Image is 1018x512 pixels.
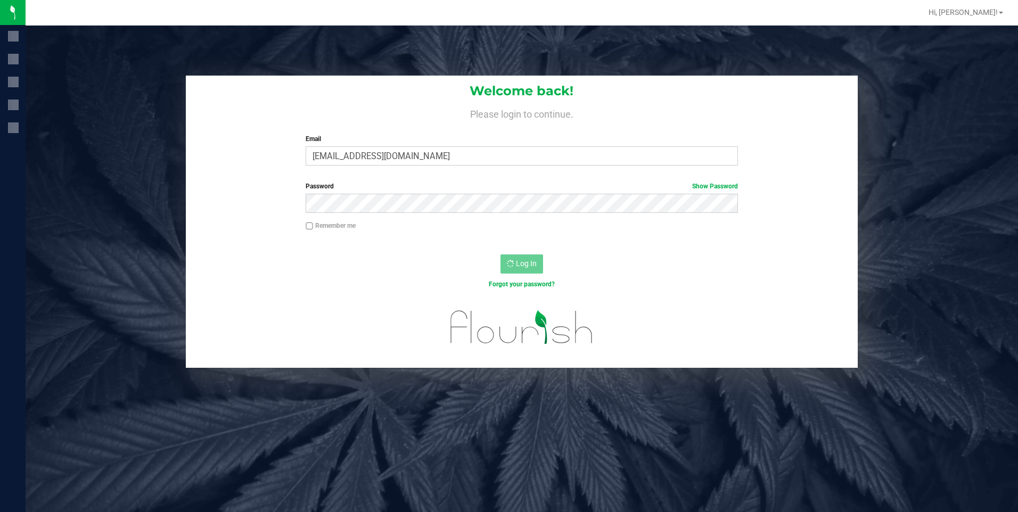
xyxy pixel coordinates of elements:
[438,300,606,354] img: flourish_logo.svg
[306,134,738,144] label: Email
[306,222,313,230] input: Remember me
[489,280,555,288] a: Forgot your password?
[306,183,334,190] span: Password
[692,183,738,190] a: Show Password
[929,8,998,16] span: Hi, [PERSON_NAME]!
[186,106,858,119] h4: Please login to continue.
[500,254,543,274] button: Log In
[516,259,537,268] span: Log In
[306,221,356,230] label: Remember me
[186,84,858,98] h1: Welcome back!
